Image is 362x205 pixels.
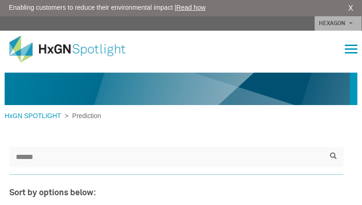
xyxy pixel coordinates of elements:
[5,112,65,119] a: HxGN SPOTLIGHT
[176,4,206,11] a: Read how
[5,111,101,121] div: >
[9,36,139,63] img: HxGN Spotlight
[9,189,343,198] h3: Sort by options below:
[315,16,362,31] a: HEXAGON
[9,3,206,13] span: Enabling customers to reduce their environmental impact |
[69,112,101,119] span: Prediction
[348,3,353,14] a: X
